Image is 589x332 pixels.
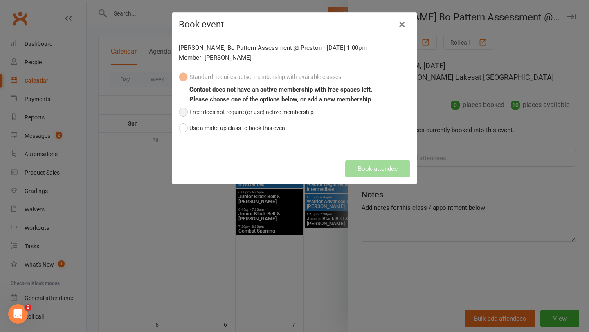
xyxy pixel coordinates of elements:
[179,43,410,63] div: [PERSON_NAME] Bo Pattern Assessment @ Preston - [DATE] 1:00pm Member: [PERSON_NAME]
[8,304,28,324] iframe: Intercom live chat
[179,19,410,29] h4: Book event
[189,96,373,103] b: Please choose one of the options below, or add a new membership.
[179,104,314,120] button: Free: does not require (or use) active membership
[189,86,372,93] b: Contact does not have an active membership with free spaces left.
[179,120,287,136] button: Use a make-up class to book this event
[396,18,409,31] button: Close
[25,304,31,311] span: 2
